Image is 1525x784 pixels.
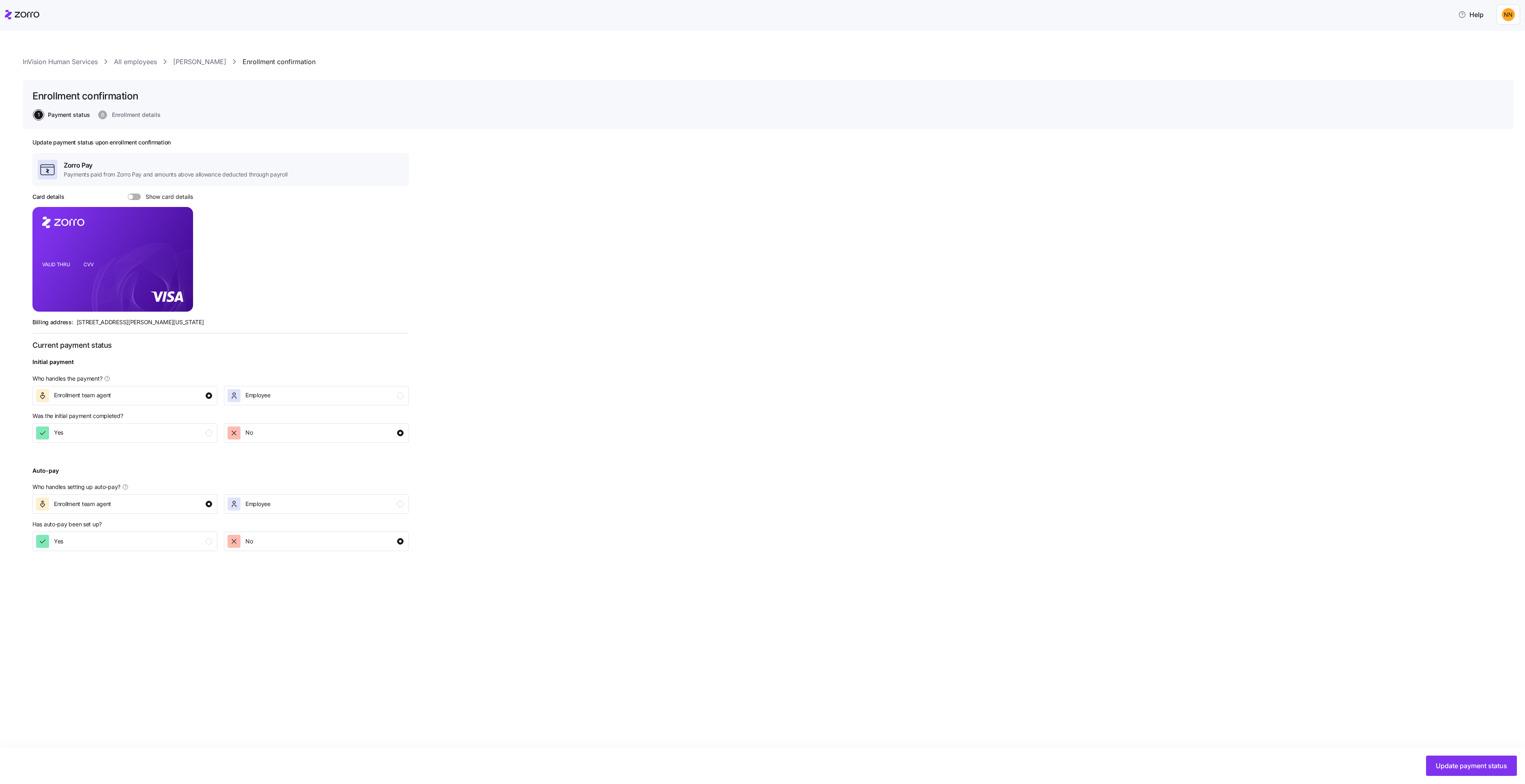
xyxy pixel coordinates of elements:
[32,340,409,350] h3: Current payment status
[1426,756,1517,776] button: Update payment status
[42,262,70,268] tspan: VALID THRU
[32,110,90,119] a: 1Payment status
[34,110,90,119] button: 1Payment status
[245,429,253,437] span: No
[32,318,73,326] span: Billing address:
[98,110,161,119] button: Enrollment details
[54,537,63,545] span: Yes
[54,500,111,508] span: Enrollment team agent
[112,112,161,118] span: Enrollment details
[1452,6,1490,23] button: Help
[245,537,253,545] span: No
[32,193,64,201] h3: Card details
[32,483,120,491] span: Who handles setting up auto-pay?
[114,57,157,67] a: All employees
[23,57,98,67] a: InVision Human Services
[54,429,63,437] span: Yes
[1436,761,1507,771] span: Update payment status
[64,160,287,170] span: Zorro Pay
[54,391,111,399] span: Enrollment team agent
[32,139,409,146] h2: Update payment status upon enrollment confirmation
[32,412,123,420] span: Was the initial payment completed?
[243,57,316,67] a: Enrollment confirmation
[84,262,94,268] tspan: CVV
[245,500,271,508] span: Employee
[64,170,287,179] span: Payments paid from Zorro Pay and amounts above allowance deducted through payroll
[141,194,193,200] span: Show card details
[32,375,102,383] span: Who handles the payment?
[245,391,271,399] span: Employee
[34,110,43,119] span: 1
[48,112,90,118] span: Payment status
[32,520,102,528] span: Has auto-pay been set up?
[1458,10,1484,19] span: Help
[173,57,226,67] a: [PERSON_NAME]
[32,358,74,373] div: Initial payment
[1502,8,1515,21] img: 03df8804be8400ef86d83aae3e04acca
[32,466,59,482] div: Auto-pay
[32,90,138,102] h1: Enrollment confirmation
[77,318,204,326] span: [STREET_ADDRESS][PERSON_NAME][US_STATE]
